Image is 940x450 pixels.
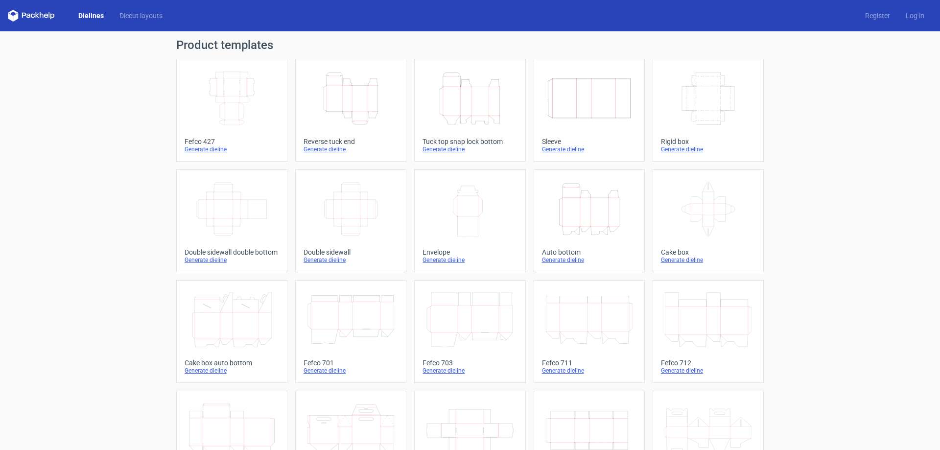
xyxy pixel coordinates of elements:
[304,248,398,256] div: Double sidewall
[176,39,764,51] h1: Product templates
[542,138,636,145] div: Sleeve
[295,280,406,383] a: Fefco 701Generate dieline
[542,367,636,375] div: Generate dieline
[185,256,279,264] div: Generate dieline
[534,280,645,383] a: Fefco 711Generate dieline
[176,59,287,162] a: Fefco 427Generate dieline
[414,169,525,272] a: EnvelopeGenerate dieline
[542,248,636,256] div: Auto bottom
[857,11,898,21] a: Register
[661,138,755,145] div: Rigid box
[176,280,287,383] a: Cake box auto bottomGenerate dieline
[414,59,525,162] a: Tuck top snap lock bottomGenerate dieline
[653,59,764,162] a: Rigid boxGenerate dieline
[661,145,755,153] div: Generate dieline
[304,256,398,264] div: Generate dieline
[176,169,287,272] a: Double sidewall double bottomGenerate dieline
[185,367,279,375] div: Generate dieline
[423,248,517,256] div: Envelope
[542,256,636,264] div: Generate dieline
[304,145,398,153] div: Generate dieline
[898,11,932,21] a: Log in
[185,359,279,367] div: Cake box auto bottom
[304,367,398,375] div: Generate dieline
[661,359,755,367] div: Fefco 712
[295,169,406,272] a: Double sidewallGenerate dieline
[304,359,398,367] div: Fefco 701
[423,256,517,264] div: Generate dieline
[185,138,279,145] div: Fefco 427
[653,169,764,272] a: Cake boxGenerate dieline
[112,11,170,21] a: Diecut layouts
[414,280,525,383] a: Fefco 703Generate dieline
[423,359,517,367] div: Fefco 703
[534,59,645,162] a: SleeveGenerate dieline
[653,280,764,383] a: Fefco 712Generate dieline
[423,145,517,153] div: Generate dieline
[534,169,645,272] a: Auto bottomGenerate dieline
[70,11,112,21] a: Dielines
[185,145,279,153] div: Generate dieline
[304,138,398,145] div: Reverse tuck end
[542,359,636,367] div: Fefco 711
[423,367,517,375] div: Generate dieline
[661,256,755,264] div: Generate dieline
[661,248,755,256] div: Cake box
[185,248,279,256] div: Double sidewall double bottom
[542,145,636,153] div: Generate dieline
[423,138,517,145] div: Tuck top snap lock bottom
[295,59,406,162] a: Reverse tuck endGenerate dieline
[661,367,755,375] div: Generate dieline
